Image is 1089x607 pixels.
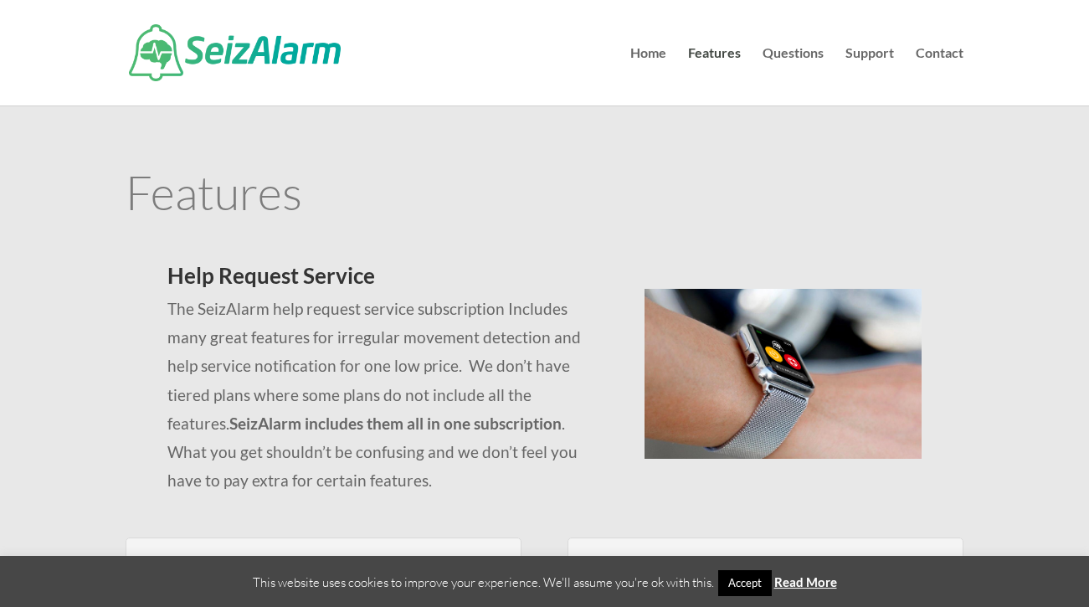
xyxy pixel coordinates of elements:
a: Features [688,47,741,105]
h1: Features [126,168,963,224]
a: Support [845,47,894,105]
p: The SeizAlarm help request service subscription Includes many great features for irregular moveme... [167,295,604,495]
a: Read More [774,574,837,589]
span: This website uses cookies to improve your experience. We'll assume you're ok with this. [253,574,837,590]
a: Accept [718,570,772,596]
a: Home [630,47,666,105]
img: seizalarm-on-wrist [645,289,922,459]
h2: Help Request Service [167,265,604,295]
a: Contact [916,47,963,105]
img: SeizAlarm [129,24,341,81]
strong: SeizAlarm includes them all in one subscription [229,414,562,433]
a: Questions [763,47,824,105]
